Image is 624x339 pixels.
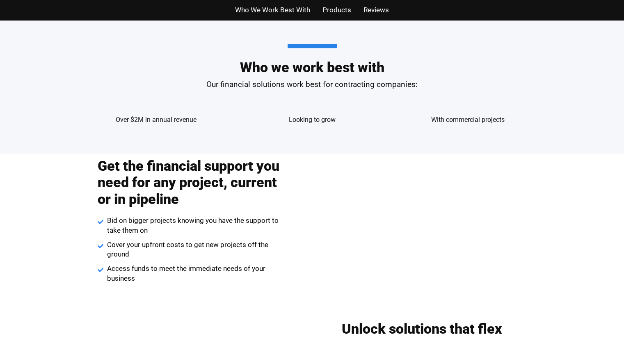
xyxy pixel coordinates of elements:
[78,79,546,91] p: Our financial solutions work best for contracting companies:
[289,115,336,124] p: Looking to grow
[78,44,546,74] h2: Who we work best with
[98,158,282,208] h2: Get the financial support you need for any project, current or in pipeline
[105,216,283,236] span: Bid on bigger projects knowing you have the support to take them on
[322,4,351,16] a: Products
[363,4,389,16] a: Reviews
[105,264,283,284] span: Access funds to meet the immediate needs of your business
[105,240,283,260] span: Cover your upfront costs to get new projects off the ground
[431,115,505,124] p: With commercial projects
[116,115,197,124] p: Over $2M in annual revenue
[235,4,310,16] a: Who We Work Best With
